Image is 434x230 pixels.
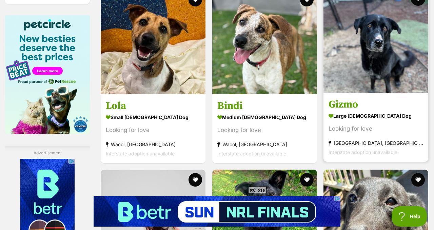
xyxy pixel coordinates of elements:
[411,173,425,187] button: favourite
[217,126,312,135] div: Looking for love
[106,151,175,156] span: Interstate adoption unavailable
[217,151,286,156] span: Interstate adoption unavailable
[300,173,314,187] button: favourite
[329,111,423,121] strong: large [DEMOGRAPHIC_DATA] Dog
[329,138,423,148] strong: [GEOGRAPHIC_DATA], [GEOGRAPHIC_DATA]
[217,140,312,149] strong: Wacol, [GEOGRAPHIC_DATA]
[248,187,267,193] span: Close
[5,15,90,134] img: Pet Circle promo banner
[106,140,200,149] strong: Wacol, [GEOGRAPHIC_DATA]
[212,94,317,163] a: Bindi medium [DEMOGRAPHIC_DATA] Dog Looking for love Wacol, [GEOGRAPHIC_DATA] Interstate adoption...
[217,112,312,122] strong: medium [DEMOGRAPHIC_DATA] Dog
[329,98,423,111] h3: Gizmo
[217,99,312,112] h3: Bindi
[329,124,423,133] div: Looking for love
[106,99,200,112] h3: Lola
[329,149,397,155] span: Interstate adoption unavailable
[392,206,427,227] iframe: Help Scout Beacon - Open
[94,196,340,227] iframe: Advertisement
[323,93,428,162] a: Gizmo large [DEMOGRAPHIC_DATA] Dog Looking for love [GEOGRAPHIC_DATA], [GEOGRAPHIC_DATA] Intersta...
[189,173,202,187] button: favourite
[106,126,200,135] div: Looking for love
[106,112,200,122] strong: small [DEMOGRAPHIC_DATA] Dog
[101,94,205,163] a: Lola small [DEMOGRAPHIC_DATA] Dog Looking for love Wacol, [GEOGRAPHIC_DATA] Interstate adoption u...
